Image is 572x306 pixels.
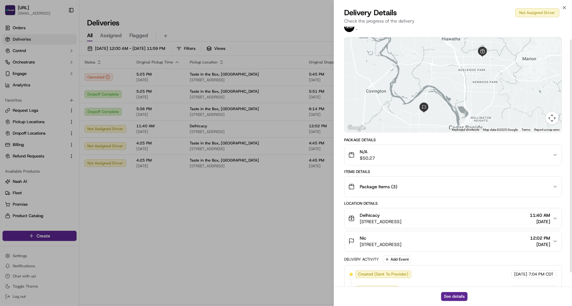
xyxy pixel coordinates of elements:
a: Report a map error [534,128,560,131]
input: Got a question? Start typing here... [17,41,114,48]
span: [DATE] [530,241,550,248]
button: Package Items (3) [344,176,562,197]
a: Open this area in Google Maps (opens a new window) [346,124,367,132]
img: Nash [6,6,19,19]
span: Nic [360,235,366,241]
button: Add Event [383,256,411,263]
div: Package Details [344,137,562,143]
a: Terms (opens in new tab) [521,128,530,131]
a: Powered byPylon [45,107,77,112]
button: Map camera controls [546,112,558,124]
div: Start new chat [22,61,104,67]
span: 11:40 AM [530,212,550,218]
img: uber-new-logo.jpeg [344,22,354,32]
div: Delivery Activity [344,257,379,262]
span: Knowledge Base [13,92,49,98]
a: 📗Knowledge Base [4,90,51,101]
span: N/A [360,149,375,155]
span: 7:04 PM CDT [528,271,554,277]
button: Start new chat [108,63,116,70]
span: Map data ©2025 Google [483,128,518,131]
button: See details [441,292,467,301]
span: Created (Sent To Provider) [358,271,408,277]
span: Delivery Details [344,8,397,18]
span: - [356,27,357,32]
span: $50.27 [360,155,375,161]
span: [STREET_ADDRESS] [360,218,401,225]
span: Delhicacy [360,212,380,218]
div: Items Details [344,169,562,174]
span: Package Items ( 3 ) [360,183,397,190]
button: Nic[STREET_ADDRESS]12:02 PM[DATE] [344,231,562,251]
span: 12:02 PM [530,235,550,241]
img: Google [346,124,367,132]
span: API Documentation [60,92,102,98]
span: [DATE] [530,218,550,225]
div: 💻 [54,93,59,98]
div: Location Details [344,201,562,206]
div: We're available if you need us! [22,67,80,72]
button: N/A$50.27 [344,145,562,165]
span: [STREET_ADDRESS] [360,241,401,248]
button: Delhicacy[STREET_ADDRESS]11:40 AM[DATE] [344,208,562,229]
p: Welcome 👋 [6,25,116,36]
span: Pylon [63,108,77,112]
div: 📗 [6,93,11,98]
img: 1736555255976-a54dd68f-1ca7-489b-9aae-adbdc363a1c4 [6,61,18,72]
span: [DATE] [514,271,527,277]
a: 💻API Documentation [51,90,105,101]
p: Check the progress of the delivery [344,18,562,24]
button: Keyboard shortcuts [452,128,479,132]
